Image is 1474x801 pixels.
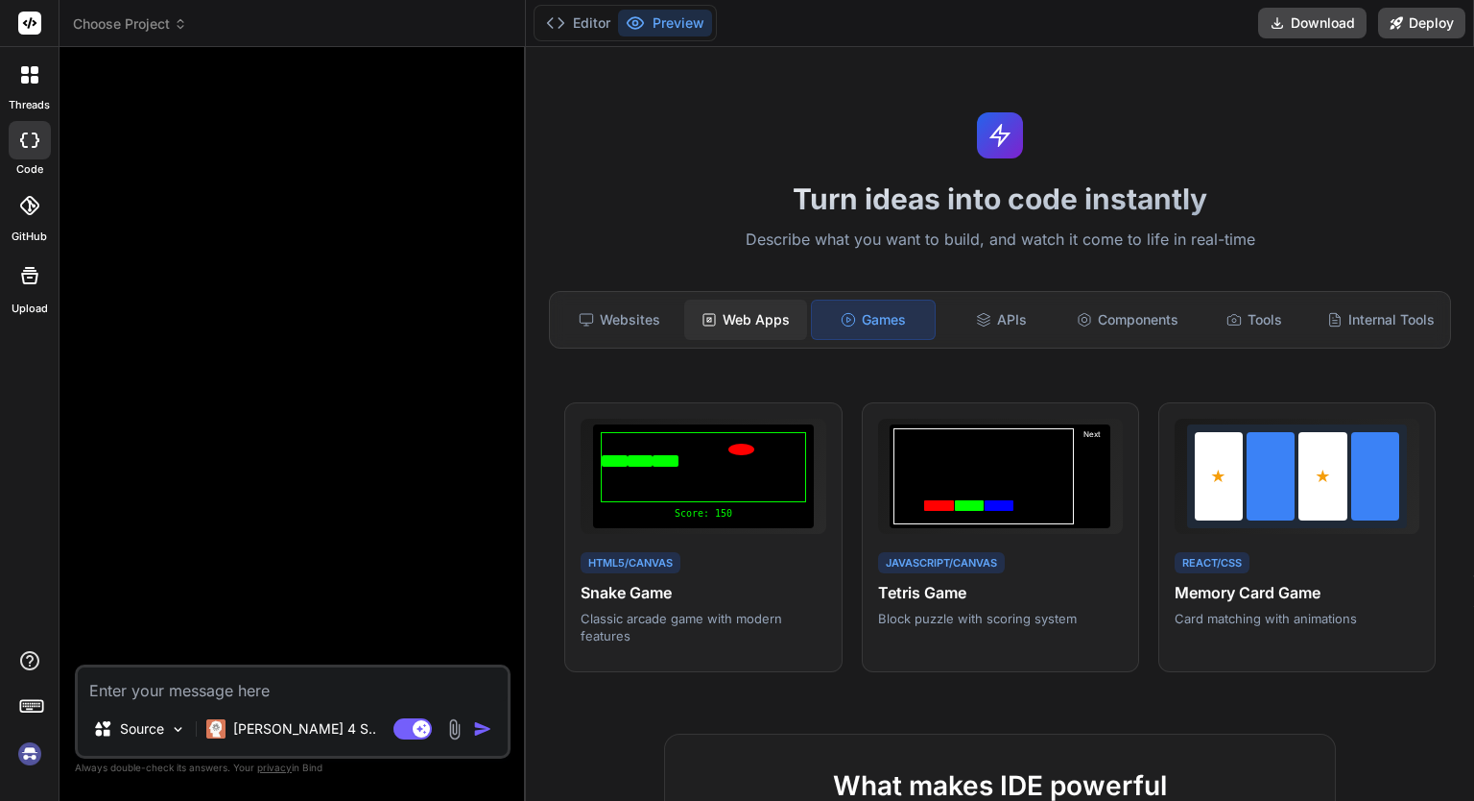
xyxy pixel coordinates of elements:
div: React/CSS [1175,552,1249,574]
h4: Tetris Game [878,581,1123,604]
div: Web Apps [684,300,807,340]
div: Websites [558,300,680,340]
p: Classic arcade game with modern features [581,610,825,644]
div: Tools [1193,300,1316,340]
p: Source [120,719,164,739]
img: Pick Models [170,721,186,738]
div: Internal Tools [1319,300,1442,340]
span: Choose Project [73,14,187,34]
p: Block puzzle with scoring system [878,610,1123,627]
h4: Snake Game [581,581,825,604]
p: [PERSON_NAME] 4 S.. [233,719,376,739]
div: Games [811,300,936,340]
img: icon [473,719,492,739]
label: code [16,161,43,178]
img: signin [13,738,46,770]
button: Editor [538,10,618,36]
div: Components [1066,300,1189,340]
label: threads [9,97,50,113]
div: APIs [939,300,1062,340]
p: Card matching with animations [1175,610,1419,627]
button: Deploy [1378,8,1465,38]
span: privacy [257,762,292,773]
label: GitHub [12,229,47,245]
label: Upload [12,301,48,317]
button: Preview [618,10,712,36]
h1: Turn ideas into code instantly [537,182,1462,216]
div: Next [1078,428,1106,524]
img: Claude 4 Sonnet [206,719,226,739]
img: attachment [443,718,465,740]
button: Download [1258,8,1367,38]
p: Always double-check its answers. Your in Bind [75,759,511,777]
p: Describe what you want to build, and watch it come to life in real-time [537,228,1462,253]
div: Score: 150 [601,506,806,521]
div: HTML5/Canvas [581,552,680,574]
h4: Memory Card Game [1175,581,1419,604]
div: JavaScript/Canvas [878,552,1005,574]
